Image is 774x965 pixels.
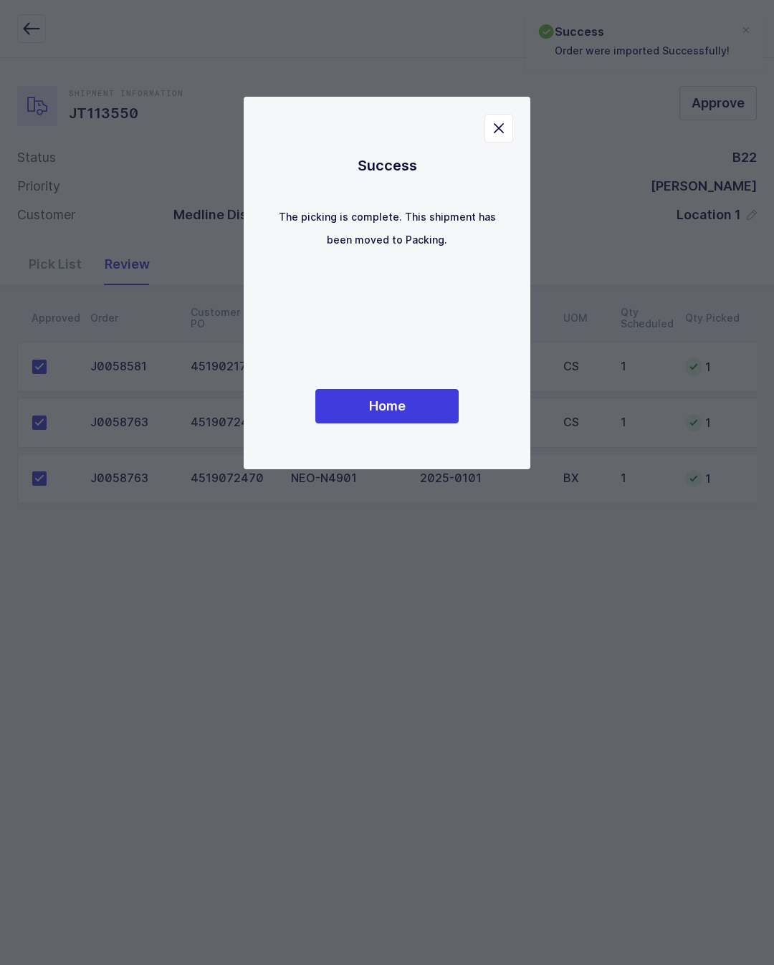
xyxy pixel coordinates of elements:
button: Close [484,114,513,143]
h1: Success [272,154,502,177]
div: dialog [244,97,530,469]
span: Home [369,397,406,415]
p: The picking is complete. This shipment has been moved to Packing. [272,206,502,251]
button: Home [315,389,459,423]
